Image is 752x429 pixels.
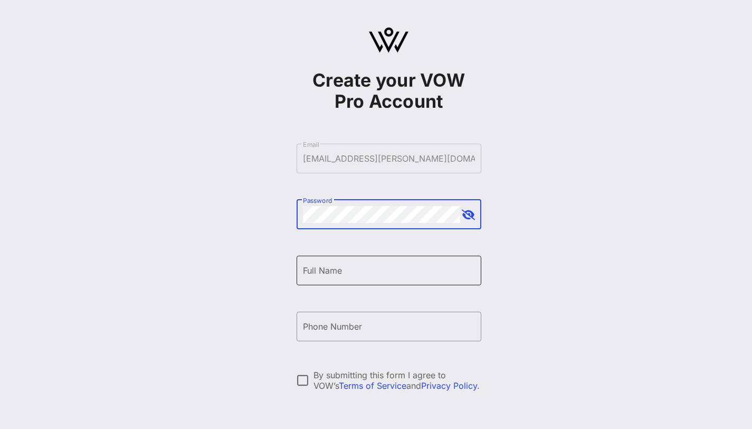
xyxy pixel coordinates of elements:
[369,27,408,53] img: logo.svg
[462,210,475,220] button: append icon
[339,380,406,391] a: Terms of Service
[303,141,319,148] label: Email
[303,197,332,204] label: Password
[297,70,481,112] h1: Create your VOW Pro Account
[421,380,477,391] a: Privacy Policy
[313,370,481,391] div: By submitting this form I agree to VOW’s and .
